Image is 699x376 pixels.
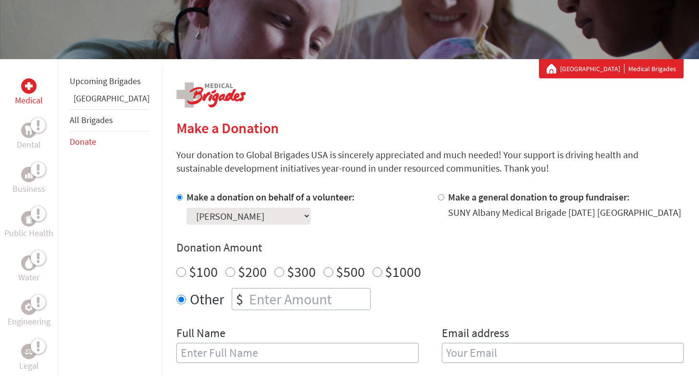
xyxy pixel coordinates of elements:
img: Legal Empowerment [25,349,33,354]
p: Public Health [4,226,53,240]
img: Engineering [25,303,33,311]
div: Dental [21,123,37,138]
div: $ [232,288,247,310]
li: Donate [70,131,150,152]
img: Water [25,257,33,268]
li: All Brigades [70,109,150,131]
label: $100 [189,263,218,281]
label: Make a general donation to group fundraiser: [448,191,630,203]
a: EngineeringEngineering [8,300,50,328]
img: Medical [25,82,33,90]
input: Your Email [442,343,684,363]
img: Dental [25,125,33,135]
img: Business [25,171,33,178]
input: Enter Full Name [176,343,419,363]
h4: Donation Amount [176,240,684,255]
a: WaterWater [18,255,39,284]
li: Upcoming Brigades [70,71,150,92]
a: Donate [70,136,96,147]
div: Medical Brigades [547,64,676,74]
p: Business [12,182,45,196]
label: $200 [238,263,267,281]
a: DentalDental [17,123,41,151]
p: Dental [17,138,41,151]
a: Public HealthPublic Health [4,211,53,240]
label: $300 [287,263,316,281]
label: $1000 [385,263,421,281]
div: Business [21,167,37,182]
li: Belize [70,92,150,109]
img: logo-medical.png [176,82,246,108]
div: Water [21,255,37,271]
input: Enter Amount [247,288,370,310]
p: Water [18,271,39,284]
a: BusinessBusiness [12,167,45,196]
a: [GEOGRAPHIC_DATA] [74,93,150,104]
img: Public Health [25,214,33,224]
p: Medical [15,94,43,107]
label: Other [190,288,224,310]
p: Your donation to Global Brigades USA is sincerely appreciated and much needed! Your support is dr... [176,148,684,175]
a: MedicalMedical [15,78,43,107]
div: Medical [21,78,37,94]
p: Engineering [8,315,50,328]
a: [GEOGRAPHIC_DATA] [560,64,624,74]
div: SUNY Albany Medical Brigade [DATE] [GEOGRAPHIC_DATA] [448,206,681,219]
h2: Make a Donation [176,119,684,137]
a: All Brigades [70,114,113,125]
label: Make a donation on behalf of a volunteer: [187,191,355,203]
label: $500 [336,263,365,281]
label: Full Name [176,326,225,343]
div: Engineering [21,300,37,315]
a: Upcoming Brigades [70,75,141,87]
div: Legal Empowerment [21,344,37,359]
label: Email address [442,326,509,343]
div: Public Health [21,211,37,226]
